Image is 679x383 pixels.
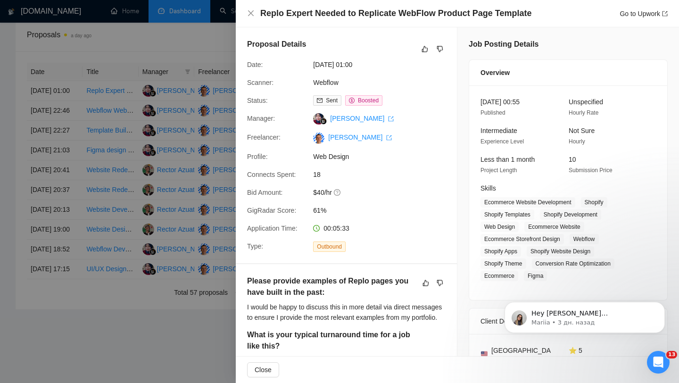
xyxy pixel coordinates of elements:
span: GigRadar Score: [247,207,296,214]
span: [DATE] 00:55 [480,98,520,106]
span: 18 [313,169,455,180]
button: like [420,277,431,289]
h5: What is your typical turnaround time for a job like this? [247,329,416,352]
span: Boosted [358,97,379,104]
span: Shopify [581,197,607,208]
span: Ecommerce Website Development [480,197,575,208]
span: Application Time: [247,225,298,232]
span: Sent [326,97,338,104]
span: export [662,11,668,17]
span: Shopify Development [540,209,601,220]
span: 13 [666,351,677,358]
h5: Job Posting Details [469,39,538,50]
span: clock-circle [313,225,320,232]
span: Unspecified [569,98,603,106]
span: dollar [349,98,355,103]
button: like [419,43,431,55]
span: Ecommerce Storefront Design [480,234,564,244]
button: Close [247,9,255,17]
a: Webflow [313,79,338,86]
span: Project Length [480,167,517,174]
span: like [422,279,429,287]
span: 00:05:33 [323,225,349,232]
span: Shopify Theme [480,258,526,269]
span: [DATE] 01:00 [313,59,455,70]
span: Bid Amount: [247,189,283,196]
span: Not Sure [569,127,595,134]
span: Conversion Rate Optimization [532,258,614,269]
span: Profile: [247,153,268,160]
span: Skills [480,184,496,192]
iframe: To enrich screen reader interactions, please activate Accessibility in Grammarly extension settings [490,282,679,348]
span: export [386,135,392,141]
span: Type: [247,242,263,250]
span: Overview [480,67,510,78]
span: Ecommerce Website [524,222,584,232]
iframe: Intercom live chat [647,351,670,374]
span: Freelancer: [247,133,281,141]
span: Manager: [247,115,275,122]
button: dislike [434,43,446,55]
span: Date: [247,61,263,68]
button: Close [247,362,279,377]
span: Hourly Rate [569,109,598,116]
span: Hourly [569,138,585,145]
span: 10 [569,156,576,163]
span: [GEOGRAPHIC_DATA] [491,345,554,366]
img: c1HiYZJLYaSzooXHOeWCz3hTd5Ht9aZYjlyY1rp-klCMEt8U_S66z40Q882I276L5Y [313,133,324,144]
span: Close [255,365,272,375]
span: Shopify Templates [480,209,534,220]
span: Experience Level [480,138,524,145]
div: I would be happy to discuss this in more detail via direct messages to ensure I provide the most ... [247,302,446,323]
span: Figma [524,271,547,281]
h5: Please provide examples of Replo pages you have built in the past: [247,275,416,298]
span: like [422,45,428,53]
span: question-circle [334,189,341,196]
span: 61% [313,205,455,216]
span: Outbound [313,241,346,252]
div: Закрыть [166,4,182,21]
img: gigradar-bm.png [320,118,327,125]
span: Shopify Website Design [527,246,594,257]
h4: Replo Expert Needed to Replicate WebFlow Product Page Template [260,8,531,19]
a: [PERSON_NAME] export [330,115,394,122]
span: dislike [437,279,443,287]
img: 🇺🇸 [481,350,488,357]
span: ⭐ 5 [569,347,582,354]
span: Less than 1 month [480,156,535,163]
h5: Proposal Details [247,39,306,50]
span: Intermediate [480,127,517,134]
button: dislike [434,277,446,289]
span: Shopify Apps [480,246,521,257]
span: Web Design [313,151,455,162]
span: Status: [247,97,268,104]
div: Client Details [480,308,656,334]
span: Webflow [570,234,599,244]
span: mail [317,98,323,103]
span: Scanner: [247,79,273,86]
button: Развернуть окно [148,4,166,22]
span: Submission Price [569,167,613,174]
span: dislike [437,45,443,53]
button: go back [6,4,24,22]
span: $40/hr [313,187,455,198]
span: export [388,116,394,122]
a: [PERSON_NAME] export [328,133,392,141]
span: Connects Spent: [247,171,296,178]
span: Ecommerce [480,271,518,281]
span: Web Design [480,222,519,232]
a: Go to Upworkexport [620,10,668,17]
span: Published [480,109,505,116]
span: close [247,9,255,17]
